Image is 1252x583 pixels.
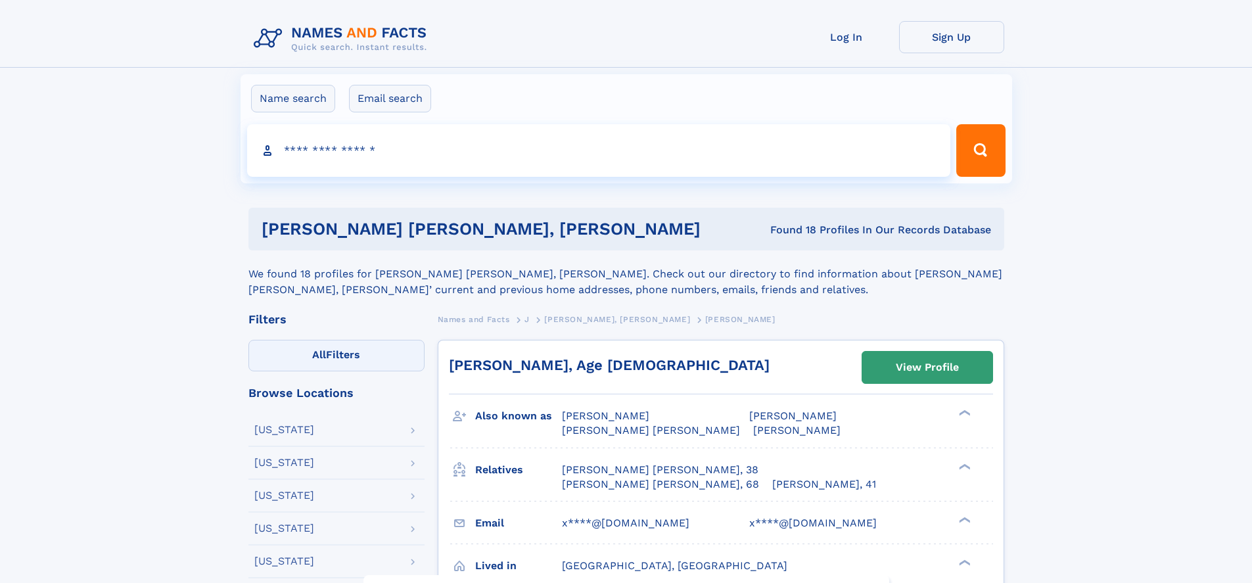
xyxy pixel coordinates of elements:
a: [PERSON_NAME], 41 [772,477,876,492]
div: ❯ [956,409,971,417]
div: ❯ [956,462,971,471]
div: [US_STATE] [254,523,314,534]
a: [PERSON_NAME], Age [DEMOGRAPHIC_DATA] [449,357,770,373]
span: [PERSON_NAME] [749,409,837,422]
h3: Relatives [475,459,562,481]
span: J [524,315,530,324]
a: J [524,311,530,327]
div: View Profile [896,352,959,383]
h3: Also known as [475,405,562,427]
div: [US_STATE] [254,457,314,468]
div: [US_STATE] [254,556,314,567]
label: Email search [349,85,431,112]
span: [PERSON_NAME], [PERSON_NAME] [544,315,690,324]
input: search input [247,124,951,177]
a: Log In [794,21,899,53]
span: [GEOGRAPHIC_DATA], [GEOGRAPHIC_DATA] [562,559,787,572]
button: Search Button [956,124,1005,177]
a: Names and Facts [438,311,510,327]
label: Name search [251,85,335,112]
div: Filters [248,314,425,325]
div: ❯ [956,558,971,567]
span: [PERSON_NAME] [PERSON_NAME] [562,424,740,436]
h3: Lived in [475,555,562,577]
span: [PERSON_NAME] [705,315,776,324]
h3: Email [475,512,562,534]
div: ❯ [956,515,971,524]
div: [US_STATE] [254,425,314,435]
span: [PERSON_NAME] [753,424,841,436]
span: [PERSON_NAME] [562,409,649,422]
a: [PERSON_NAME] [PERSON_NAME], 38 [562,463,758,477]
a: View Profile [862,352,992,383]
div: [US_STATE] [254,490,314,501]
a: [PERSON_NAME] [PERSON_NAME], 68 [562,477,759,492]
img: Logo Names and Facts [248,21,438,57]
div: Found 18 Profiles In Our Records Database [735,223,991,237]
div: Browse Locations [248,387,425,399]
a: [PERSON_NAME], [PERSON_NAME] [544,311,690,327]
div: We found 18 profiles for [PERSON_NAME] [PERSON_NAME], [PERSON_NAME]. Check out our directory to f... [248,250,1004,298]
span: All [312,348,326,361]
a: Sign Up [899,21,1004,53]
h1: [PERSON_NAME] [PERSON_NAME], [PERSON_NAME] [262,221,735,237]
label: Filters [248,340,425,371]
